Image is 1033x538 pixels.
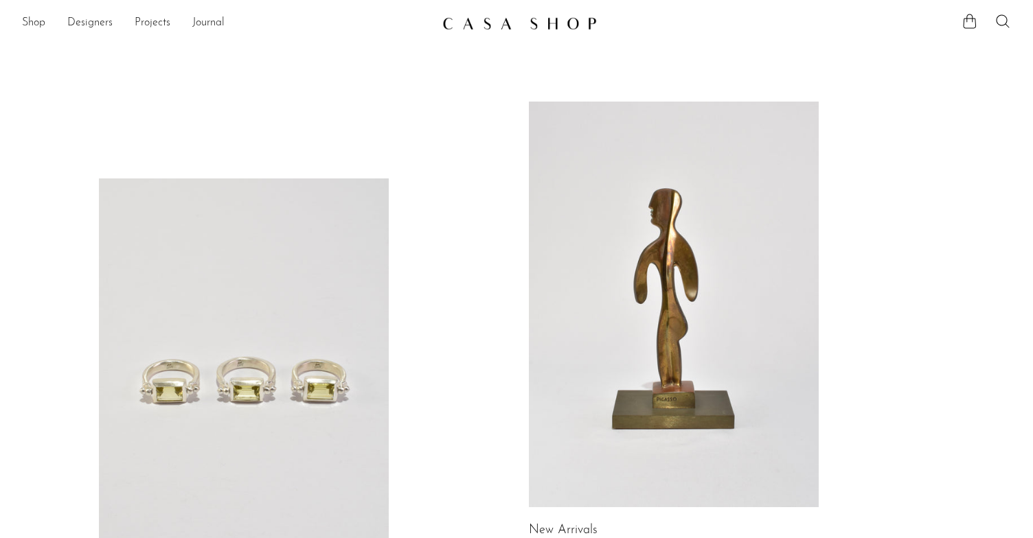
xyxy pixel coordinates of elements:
a: New Arrivals [529,524,598,537]
nav: Desktop navigation [22,12,431,35]
a: Designers [67,14,113,32]
a: Projects [135,14,170,32]
ul: NEW HEADER MENU [22,12,431,35]
a: Journal [192,14,225,32]
a: Shop [22,14,45,32]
